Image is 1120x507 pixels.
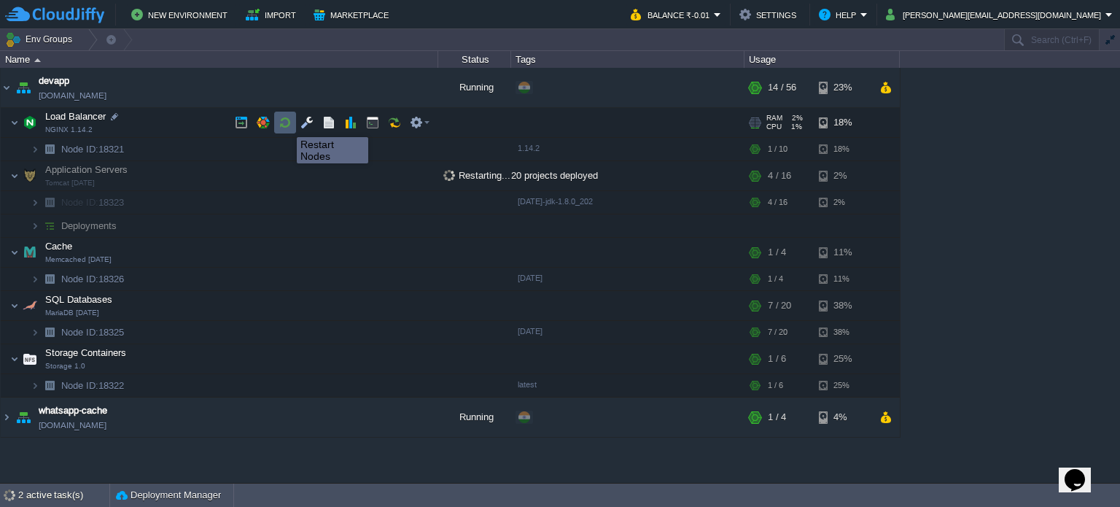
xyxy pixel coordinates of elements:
[60,379,126,392] span: 18322
[60,326,126,338] a: Node ID:18325
[512,51,744,68] div: Tags
[45,125,93,134] span: NGINX 1.14.2
[768,374,783,397] div: 1 / 6
[44,347,128,358] a: Storage ContainersStorage 1.0
[20,291,40,320] img: AMDAwAAAACH5BAEAAAAALAAAAAABAAEAAAICRAEAOw==
[131,6,232,23] button: New Environment
[886,6,1105,23] button: [PERSON_NAME][EMAIL_ADDRESS][DOMAIN_NAME]
[31,268,39,290] img: AMDAwAAAACH5BAEAAAAALAAAAAABAAEAAAICRAEAOw==
[518,327,542,336] span: [DATE]
[60,273,126,285] a: Node ID:18326
[39,403,107,418] a: whatsapp-cache
[768,191,787,214] div: 4 / 16
[439,51,510,68] div: Status
[1059,449,1105,492] iframe: chat widget
[31,374,39,397] img: AMDAwAAAACH5BAEAAAAALAAAAAABAAEAAAICRAEAOw==
[44,164,130,175] a: Application ServersTomcat [DATE]
[31,214,39,237] img: AMDAwAAAACH5BAEAAAAALAAAAAABAAEAAAICRAEAOw==
[44,163,130,176] span: Application Servers
[39,191,60,214] img: AMDAwAAAACH5BAEAAAAALAAAAAABAAEAAAICRAEAOw==
[300,139,365,162] div: Restart Nodes
[768,398,786,437] div: 1 / 4
[61,274,98,285] span: Node ID:
[766,123,782,131] span: CPU
[819,138,866,160] div: 18%
[31,321,39,344] img: AMDAwAAAACH5BAEAAAAALAAAAAABAAEAAAICRAEAOw==
[819,398,866,437] div: 4%
[314,6,393,23] button: Marketplace
[60,379,126,392] a: Node ID:18322
[518,197,593,206] span: [DATE]-jdk-1.8.0_202
[45,362,85,371] span: Storage 1.0
[61,197,98,208] span: Node ID:
[768,161,791,190] div: 4 / 16
[44,347,128,359] span: Storage Containers
[768,138,787,160] div: 1 / 10
[60,273,126,285] span: 18326
[819,108,866,137] div: 18%
[31,191,39,214] img: AMDAwAAAACH5BAEAAAAALAAAAAABAAEAAAICRAEAOw==
[39,418,106,433] span: [DOMAIN_NAME]
[443,170,510,181] span: Restarting...
[819,291,866,320] div: 38%
[819,238,866,267] div: 11%
[768,68,796,107] div: 14 / 56
[39,138,60,160] img: AMDAwAAAACH5BAEAAAAALAAAAAABAAEAAAICRAEAOw==
[116,488,221,503] button: Deployment Manager
[1,51,437,68] div: Name
[31,138,39,160] img: AMDAwAAAACH5BAEAAAAALAAAAAABAAEAAAICRAEAOw==
[60,143,126,155] span: 18321
[438,68,511,107] div: Running
[61,144,98,155] span: Node ID:
[39,268,60,290] img: AMDAwAAAACH5BAEAAAAALAAAAAABAAEAAAICRAEAOw==
[10,344,19,374] img: AMDAwAAAACH5BAEAAAAALAAAAAABAAEAAAICRAEAOw==
[1,398,12,437] img: AMDAwAAAACH5BAEAAAAALAAAAAABAAEAAAICRAEAOw==
[60,326,126,338] span: 18325
[518,380,537,389] span: latest
[1,68,12,107] img: AMDAwAAAACH5BAEAAAAALAAAAAABAAEAAAICRAEAOw==
[39,214,60,237] img: AMDAwAAAACH5BAEAAAAALAAAAAABAAEAAAICRAEAOw==
[787,123,802,131] span: 1%
[5,29,77,50] button: Env Groups
[13,68,34,107] img: AMDAwAAAACH5BAEAAAAALAAAAAABAAEAAAICRAEAOw==
[45,309,99,317] span: MariaDB [DATE]
[39,374,60,397] img: AMDAwAAAACH5BAEAAAAALAAAAAABAAEAAAICRAEAOw==
[61,380,98,391] span: Node ID:
[44,110,108,123] span: Load Balancer
[20,344,40,374] img: AMDAwAAAACH5BAEAAAAALAAAAAABAAEAAAICRAEAOw==
[39,74,69,88] a: devapp
[45,179,95,187] span: Tomcat [DATE]
[819,68,866,107] div: 23%
[45,255,112,264] span: Memcached [DATE]
[768,291,791,320] div: 7 / 20
[768,321,787,344] div: 7 / 20
[44,294,114,305] a: SQL DatabasesMariaDB [DATE]
[246,6,300,23] button: Import
[44,241,74,252] a: CacheMemcached [DATE]
[819,374,866,397] div: 25%
[34,58,41,62] img: AMDAwAAAACH5BAEAAAAALAAAAAABAAEAAAICRAEAOw==
[60,143,126,155] a: Node ID:18321
[518,144,540,152] span: 1.14.2
[768,268,783,290] div: 1 / 4
[10,108,19,137] img: AMDAwAAAACH5BAEAAAAALAAAAAABAAEAAAICRAEAOw==
[10,161,19,190] img: AMDAwAAAACH5BAEAAAAALAAAAAABAAEAAAICRAEAOw==
[44,111,108,122] a: Load BalancerNGINX 1.14.2
[5,6,104,24] img: CloudJiffy
[819,191,866,214] div: 2%
[819,268,866,290] div: 11%
[44,293,114,306] span: SQL Databases
[788,114,803,123] span: 2%
[20,238,40,267] img: AMDAwAAAACH5BAEAAAAALAAAAAABAAEAAAICRAEAOw==
[518,274,542,282] span: [DATE]
[60,220,119,232] a: Deployments
[739,6,801,23] button: Settings
[60,196,126,209] span: 18323
[819,161,866,190] div: 2%
[18,484,109,507] div: 2 active task(s)
[13,398,34,437] img: AMDAwAAAACH5BAEAAAAALAAAAAABAAEAAAICRAEAOw==
[438,398,511,437] div: Running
